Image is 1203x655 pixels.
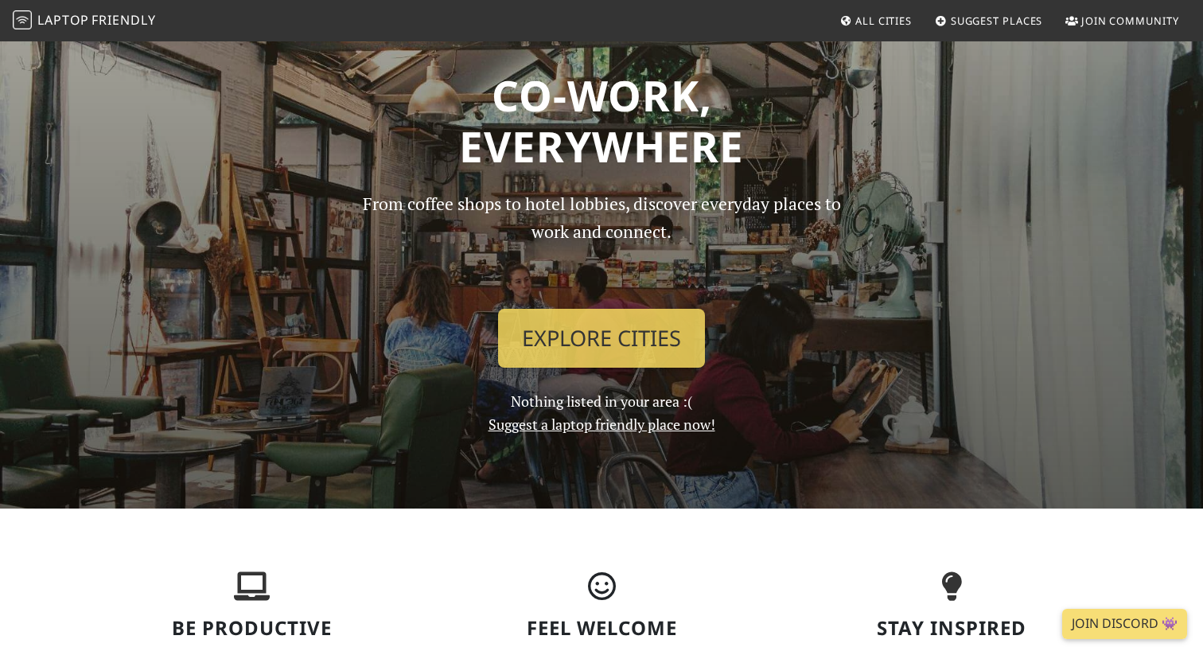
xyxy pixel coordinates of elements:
[13,10,32,29] img: LaptopFriendly
[1059,6,1185,35] a: Join Community
[37,11,89,29] span: Laptop
[1081,14,1179,28] span: Join Community
[786,617,1117,640] h3: Stay Inspired
[436,617,767,640] h3: Feel Welcome
[833,6,918,35] a: All Cities
[498,309,705,368] a: Explore Cities
[13,7,156,35] a: LaptopFriendly LaptopFriendly
[86,617,417,640] h3: Be Productive
[91,11,155,29] span: Friendly
[86,70,1117,171] h1: Co-work, Everywhere
[929,6,1049,35] a: Suggest Places
[348,190,855,296] p: From coffee shops to hotel lobbies, discover everyday places to work and connect.
[951,14,1043,28] span: Suggest Places
[855,14,912,28] span: All Cities
[489,415,715,434] a: Suggest a laptop friendly place now!
[339,190,864,436] div: Nothing listed in your area :(
[1062,609,1187,639] a: Join Discord 👾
